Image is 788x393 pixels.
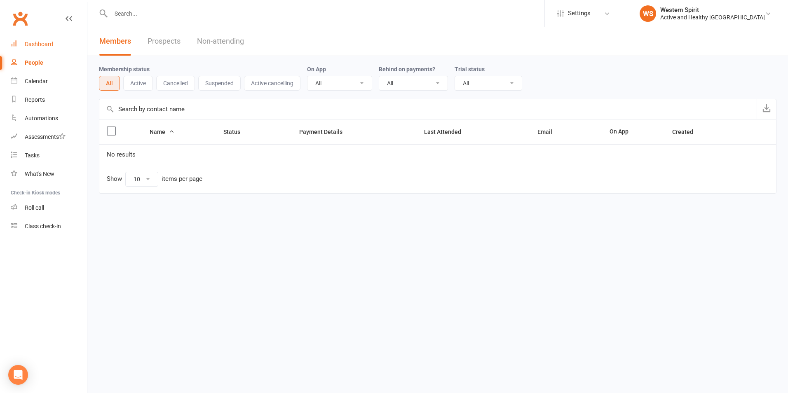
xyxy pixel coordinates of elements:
[424,127,470,137] button: Last Attended
[11,146,87,165] a: Tasks
[156,76,195,91] button: Cancelled
[537,127,561,137] button: Email
[25,171,54,177] div: What's New
[10,8,30,29] a: Clubworx
[11,217,87,236] a: Class kiosk mode
[99,99,757,119] input: Search by contact name
[424,129,470,135] span: Last Attended
[25,41,53,47] div: Dashboard
[11,35,87,54] a: Dashboard
[602,119,665,144] th: On App
[455,66,485,73] label: Trial status
[660,6,765,14] div: Western Spirit
[379,66,435,73] label: Behind on payments?
[25,59,43,66] div: People
[11,109,87,128] a: Automations
[197,27,244,56] a: Non-attending
[568,4,591,23] span: Settings
[25,133,66,140] div: Assessments
[99,66,150,73] label: Membership status
[25,78,48,84] div: Calendar
[25,152,40,159] div: Tasks
[25,96,45,103] div: Reports
[123,76,153,91] button: Active
[223,127,249,137] button: Status
[11,165,87,183] a: What's New
[198,76,241,91] button: Suspended
[25,115,58,122] div: Automations
[307,66,326,73] label: On App
[244,76,300,91] button: Active cancelling
[11,199,87,217] a: Roll call
[99,27,131,56] a: Members
[150,129,174,135] span: Name
[11,54,87,72] a: People
[640,5,656,22] div: WS
[660,14,765,21] div: Active and Healthy [GEOGRAPHIC_DATA]
[299,129,352,135] span: Payment Details
[11,91,87,109] a: Reports
[162,175,202,182] div: items per page
[150,127,174,137] button: Name
[107,172,202,187] div: Show
[299,127,352,137] button: Payment Details
[672,127,702,137] button: Created
[25,223,61,229] div: Class check-in
[11,128,87,146] a: Assessments
[99,144,776,165] td: No results
[11,72,87,91] a: Calendar
[537,129,561,135] span: Email
[108,8,544,19] input: Search...
[223,129,249,135] span: Status
[8,365,28,385] div: Open Intercom Messenger
[148,27,181,56] a: Prospects
[672,129,702,135] span: Created
[99,76,120,91] button: All
[25,204,44,211] div: Roll call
